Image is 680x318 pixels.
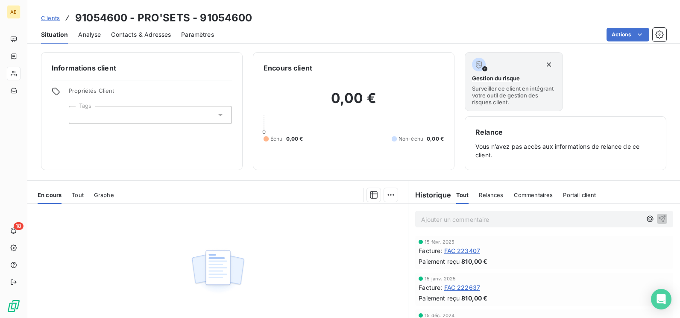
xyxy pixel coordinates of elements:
[262,128,266,135] span: 0
[399,135,423,143] span: Non-échu
[444,283,481,292] span: FAC 222637
[78,30,101,39] span: Analyse
[479,191,503,198] span: Relances
[75,10,252,26] h3: 91054600 - PRO'SETS - 91054600
[76,111,83,119] input: Ajouter une valeur
[264,63,312,73] h6: Encours client
[444,246,481,255] span: FAC 223407
[181,30,214,39] span: Paramètres
[408,190,451,200] h6: Historique
[94,191,114,198] span: Graphe
[38,191,62,198] span: En cours
[7,299,21,313] img: Logo LeanPay
[465,52,563,111] button: Gestion du risqueSurveiller ce client en intégrant votre outil de gestion des risques client.
[461,257,487,266] span: 810,00 €
[191,245,245,298] img: Empty state
[41,14,60,22] a: Clients
[472,75,520,82] span: Gestion du risque
[419,257,460,266] span: Paiement reçu
[52,63,232,73] h6: Informations client
[456,191,469,198] span: Tout
[472,85,556,106] span: Surveiller ce client en intégrant votre outil de gestion des risques client.
[461,294,487,303] span: 810,00 €
[514,191,553,198] span: Commentaires
[270,135,283,143] span: Échu
[264,90,444,115] h2: 0,00 €
[419,283,442,292] span: Facture :
[419,294,460,303] span: Paiement reçu
[563,191,596,198] span: Portail client
[475,127,656,137] h6: Relance
[651,289,671,309] div: Open Intercom Messenger
[419,246,442,255] span: Facture :
[14,222,23,230] span: 18
[7,5,21,19] div: AE
[41,15,60,21] span: Clients
[425,313,454,318] span: 15 déc. 2024
[475,127,656,159] div: Vous n’avez pas accès aux informations de relance de ce client.
[72,191,84,198] span: Tout
[425,239,454,244] span: 15 févr. 2025
[286,135,303,143] span: 0,00 €
[607,28,649,41] button: Actions
[111,30,171,39] span: Contacts & Adresses
[41,30,68,39] span: Situation
[427,135,444,143] span: 0,00 €
[69,87,232,99] span: Propriétés Client
[425,276,456,281] span: 15 janv. 2025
